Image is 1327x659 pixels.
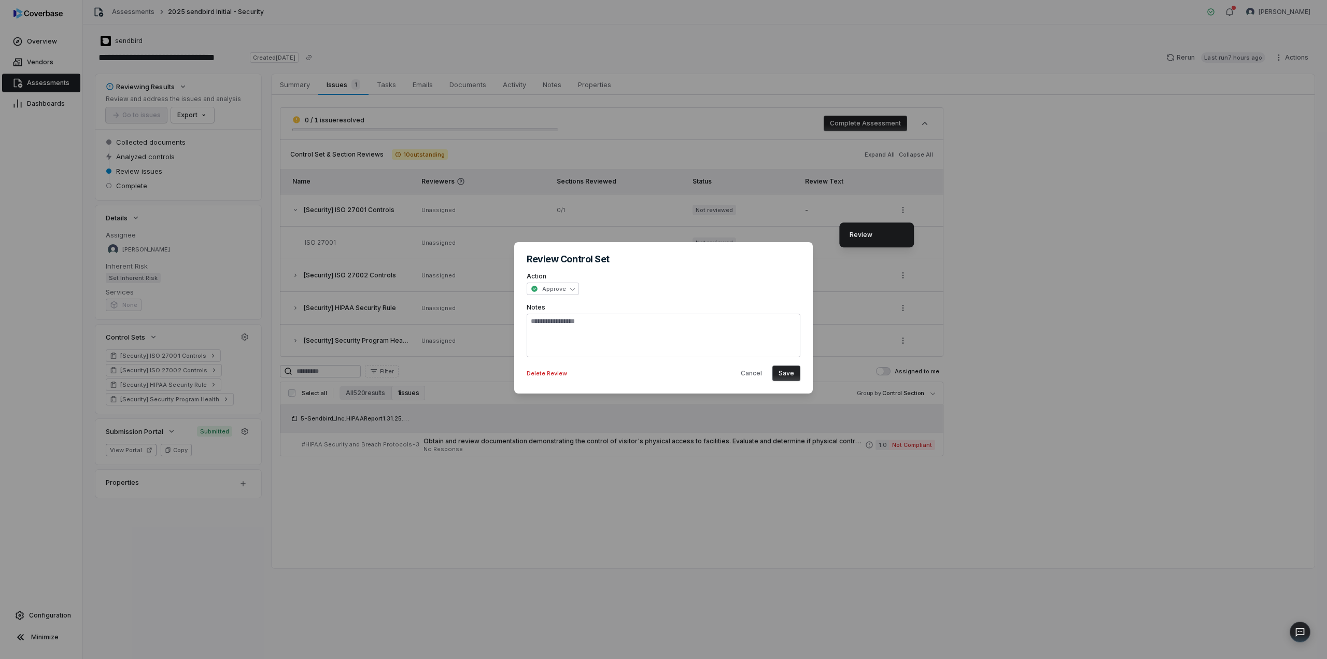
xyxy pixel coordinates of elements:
[527,255,800,264] h2: Review Control Set
[772,366,800,381] button: Save
[527,303,800,312] label: Notes
[527,272,800,281] label: Action
[735,366,768,381] button: Cancel
[524,364,570,383] button: Delete Review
